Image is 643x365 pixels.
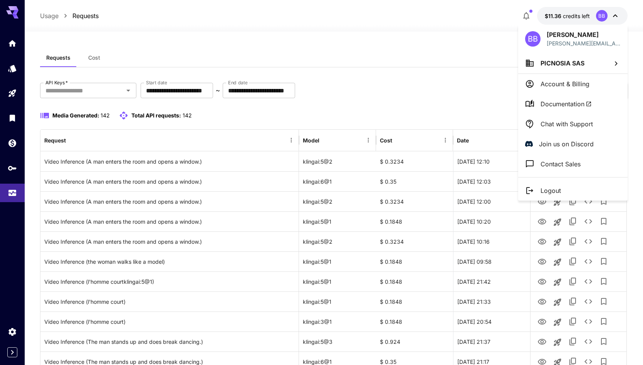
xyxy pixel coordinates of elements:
p: Contact Sales [541,159,581,169]
p: Join us on Discord [539,139,594,149]
div: benoit@picnosia.com [547,39,621,47]
span: Documentation [541,99,592,109]
p: Chat with Support [541,119,593,129]
div: BB [525,31,541,47]
p: [PERSON_NAME][EMAIL_ADDRESS][DOMAIN_NAME] [547,39,621,47]
span: PICNOSIA SAS [541,59,584,67]
button: PICNOSIA SAS [518,53,628,74]
p: Account & Billing [541,79,589,89]
p: [PERSON_NAME] [547,30,621,39]
p: Logout [541,186,561,195]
